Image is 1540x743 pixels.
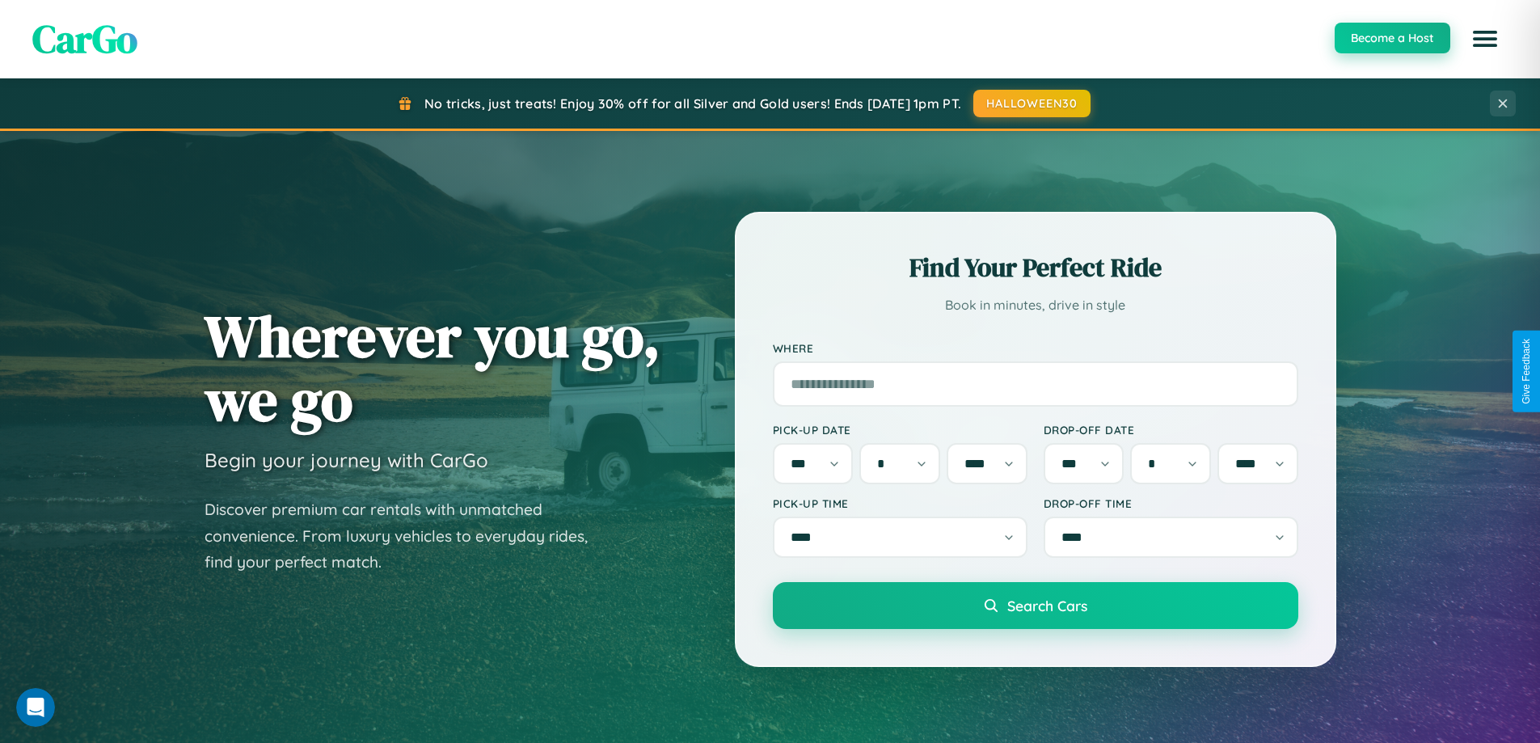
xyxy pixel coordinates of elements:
[32,12,137,65] span: CarGo
[773,341,1298,355] label: Where
[1462,16,1508,61] button: Open menu
[16,688,55,727] iframe: Intercom live chat
[424,95,961,112] span: No tricks, just treats! Enjoy 30% off for all Silver and Gold users! Ends [DATE] 1pm PT.
[773,250,1298,285] h2: Find Your Perfect Ride
[1521,339,1532,404] div: Give Feedback
[1335,23,1450,53] button: Become a Host
[1007,597,1087,614] span: Search Cars
[973,90,1091,117] button: HALLOWEEN30
[773,582,1298,629] button: Search Cars
[205,448,488,472] h3: Begin your journey with CarGo
[773,293,1298,317] p: Book in minutes, drive in style
[773,496,1027,510] label: Pick-up Time
[1044,496,1298,510] label: Drop-off Time
[1044,423,1298,437] label: Drop-off Date
[205,496,609,576] p: Discover premium car rentals with unmatched convenience. From luxury vehicles to everyday rides, ...
[773,423,1027,437] label: Pick-up Date
[205,304,660,432] h1: Wherever you go, we go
